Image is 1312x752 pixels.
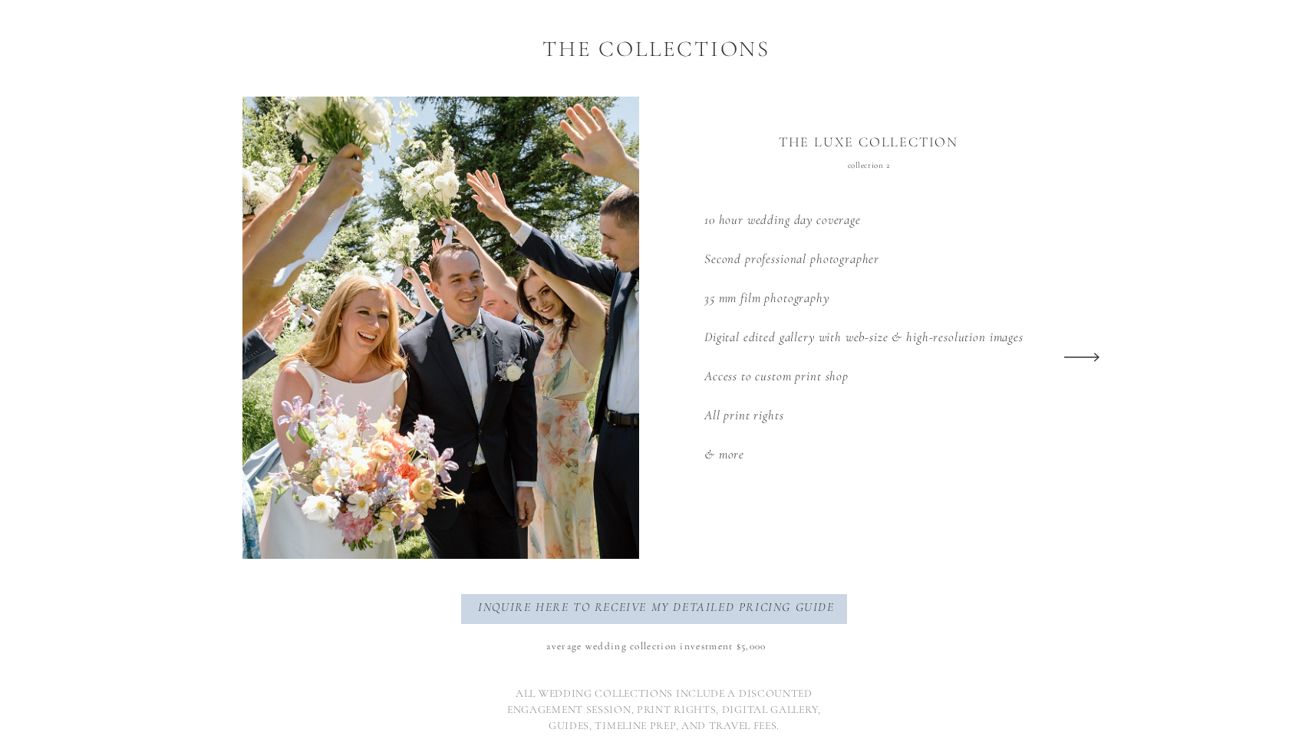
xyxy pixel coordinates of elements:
h1: the luxe collection [743,132,994,149]
p: 10 hour wedding day coverage Second professional photographer 35 mm film photography Digital edit... [704,210,1033,489]
h2: average wedding collection investment $5,000 [535,639,778,664]
h3: collection 2 [825,159,912,174]
h3: all wedding collections include a discounted engagement session, print rights, digital gallery, g... [496,685,832,736]
a: inquire here to receive my detailed pricing guide [473,598,839,622]
h3: the collections [535,32,778,65]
